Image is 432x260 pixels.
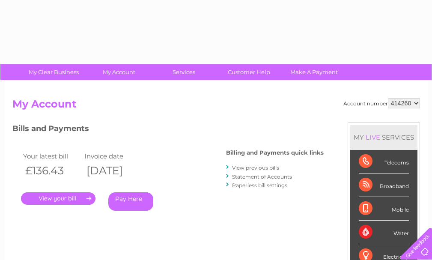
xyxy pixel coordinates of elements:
a: My Clear Business [18,64,89,80]
td: Your latest bill [21,150,83,162]
a: View previous bills [232,164,279,171]
a: Pay Here [108,192,153,211]
a: Statement of Accounts [232,173,292,180]
div: Account number [343,98,420,108]
h2: My Account [12,98,420,114]
a: . [21,192,95,205]
a: My Account [83,64,154,80]
th: £136.43 [21,162,83,179]
th: [DATE] [82,162,144,179]
div: LIVE [364,133,382,141]
div: Telecoms [359,150,409,173]
div: Water [359,221,409,244]
h3: Bills and Payments [12,123,324,137]
td: Invoice date [82,150,144,162]
div: MY SERVICES [350,125,417,149]
a: Services [149,64,219,80]
div: Mobile [359,197,409,221]
a: Paperless bill settings [232,182,287,188]
div: Broadband [359,173,409,197]
a: Customer Help [214,64,284,80]
a: Make A Payment [279,64,349,80]
h4: Billing and Payments quick links [226,149,324,156]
